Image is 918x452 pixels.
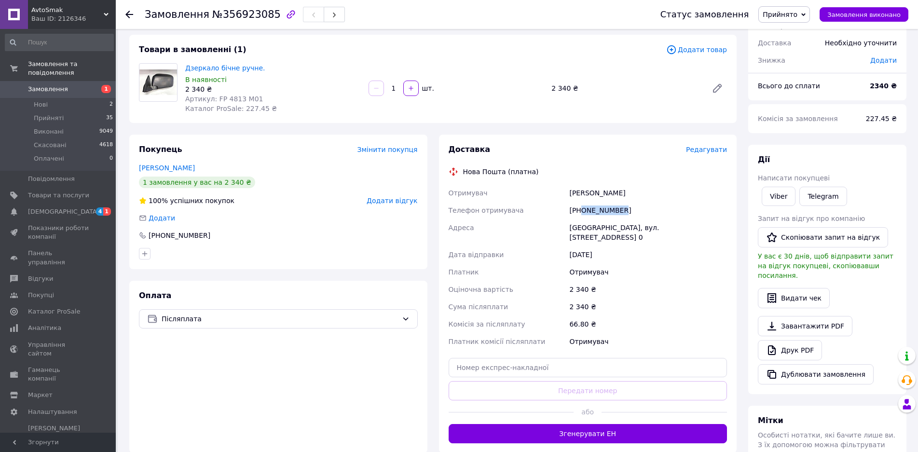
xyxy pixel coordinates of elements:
span: Запит на відгук про компанію [758,215,865,222]
span: Повідомлення [28,175,75,183]
span: Змінити покупця [357,146,418,153]
span: 227.45 ₴ [866,115,897,123]
span: Додати товар [666,44,727,55]
button: Згенерувати ЕН [449,424,727,443]
div: 66.80 ₴ [567,315,729,333]
span: Покупець [139,145,182,154]
span: Адреса [449,224,474,232]
b: 2340 ₴ [870,82,897,90]
div: [DATE] [567,246,729,263]
span: Каталог ProSale: 227.45 ₴ [185,105,277,112]
span: Виконані [34,127,64,136]
span: 9049 [99,127,113,136]
span: Товари в замовленні (1) [139,45,247,54]
span: Отримувач [449,189,488,197]
span: 4618 [99,141,113,150]
div: [PHONE_NUMBER] [148,231,211,240]
div: 2 340 ₴ [185,84,361,94]
span: Додати відгук [367,197,417,205]
span: Дії [758,155,770,164]
span: 1 товар [758,22,785,29]
span: Скасовані [34,141,67,150]
span: Відгуки [28,274,53,283]
span: Замовлення [145,9,209,20]
a: Viber [762,187,795,206]
span: №356923085 [212,9,281,20]
span: 4 [96,207,104,216]
span: або [574,407,602,417]
span: У вас є 30 днів, щоб відправити запит на відгук покупцеві, скопіювавши посилання. [758,252,893,279]
span: Доставка [449,145,491,154]
a: Дзеркало бічне ручне. [185,64,265,72]
span: [PERSON_NAME] та рахунки [28,424,89,451]
span: В наявності [185,76,227,83]
span: Редагувати [686,146,727,153]
span: Налаштування [28,408,77,416]
span: 0 [110,154,113,163]
span: Покупці [28,291,54,300]
div: Ваш ID: 2126346 [31,14,116,23]
span: Артикул: FP 4813 M01 [185,95,263,103]
span: Нові [34,100,48,109]
span: Маркет [28,391,53,399]
span: Замовлення [28,85,68,94]
span: Дата відправки [449,251,504,259]
div: [GEOGRAPHIC_DATA], вул. [STREET_ADDRESS] 0 [567,219,729,246]
span: AvtoSmak [31,6,104,14]
div: [PERSON_NAME] [567,184,729,202]
div: 2 340 ₴ [567,281,729,298]
div: 2 340 ₴ [567,298,729,315]
div: Нова Пошта (платна) [461,167,541,177]
div: 2 340 ₴ [548,82,704,95]
span: 35 [106,114,113,123]
div: 1 замовлення у вас на 2 340 ₴ [139,177,255,188]
span: [DEMOGRAPHIC_DATA] [28,207,99,216]
span: Замовлення виконано [827,11,901,18]
span: Прийняті [34,114,64,123]
a: Редагувати [708,79,727,98]
div: Отримувач [567,333,729,350]
a: Telegram [799,187,847,206]
img: Дзеркало бічне ручне. [139,69,177,95]
span: Оціночна вартість [449,286,513,293]
span: Доставка [758,39,791,47]
span: Платник [449,268,479,276]
span: 1 [101,85,111,93]
span: Аналітика [28,324,61,332]
span: Комісія за післяплату [449,320,525,328]
span: Всього до сплати [758,82,820,90]
span: Оплата [139,291,171,300]
span: Показники роботи компанії [28,224,89,241]
span: Прийнято [763,11,797,18]
button: Видати чек [758,288,830,308]
span: Знижка [758,56,785,64]
span: Каталог ProSale [28,307,80,316]
span: Гаманець компанії [28,366,89,383]
span: 1 [103,207,111,216]
div: Отримувач [567,263,729,281]
span: Додати [149,214,175,222]
span: Комісія за замовлення [758,115,838,123]
div: [PHONE_NUMBER] [567,202,729,219]
button: Скопіювати запит на відгук [758,227,888,247]
span: Додати [870,56,897,64]
span: 2 [110,100,113,109]
div: Повернутися назад [125,10,133,19]
a: [PERSON_NAME] [139,164,195,172]
input: Пошук [5,34,114,51]
span: Управління сайтом [28,341,89,358]
span: Телефон отримувача [449,206,524,214]
button: Замовлення виконано [820,7,908,22]
span: 100% [149,197,168,205]
span: Товари та послуги [28,191,89,200]
span: Написати покупцеві [758,174,830,182]
div: шт. [420,83,435,93]
span: Замовлення та повідомлення [28,60,116,77]
span: Платник комісії післяплати [449,338,546,345]
a: Друк PDF [758,340,822,360]
span: Оплачені [34,154,64,163]
div: Необхідно уточнити [819,32,903,54]
div: Статус замовлення [660,10,749,19]
div: успішних покупок [139,196,234,205]
span: Післяплата [162,314,398,324]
